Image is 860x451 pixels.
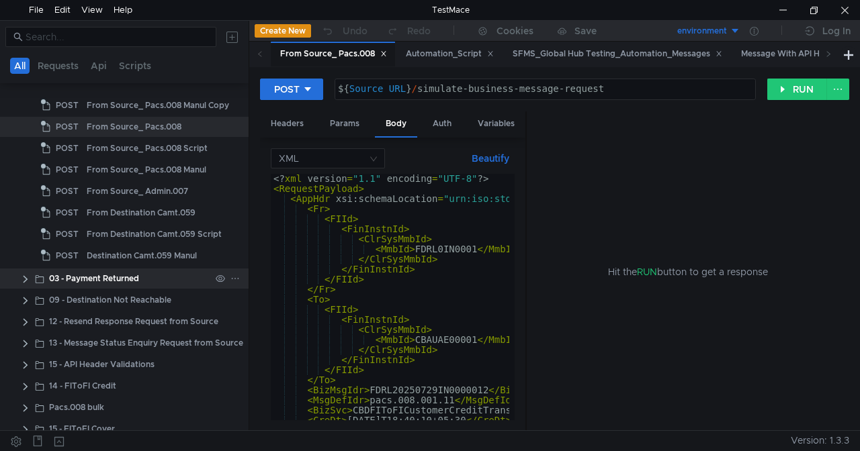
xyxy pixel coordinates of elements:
button: RUN [767,79,827,100]
div: From Destination Camt.059 Script [87,224,222,244]
span: Version: 1.3.3 [791,431,849,450]
div: POST [274,82,300,97]
button: Requests [34,58,83,74]
div: From Source_ Pacs.008 Manul Copy [87,95,229,115]
div: 15 - API Header Validations [49,354,155,374]
button: Create New [255,24,311,38]
span: POST [56,203,79,223]
div: 15 - FIToFI Cover [49,419,115,439]
div: Undo [343,23,368,39]
div: 03 - Payment Returned [49,268,139,289]
span: POST [56,95,79,115]
button: All [10,58,30,74]
div: environment [677,25,727,38]
div: Body [375,111,417,138]
div: Headers [260,111,314,136]
div: Variables [467,111,525,136]
input: Search... [26,30,208,44]
div: Automation_Script [406,47,494,61]
div: From Source_ Admin.007 [87,181,188,201]
span: RUN [637,266,657,278]
div: Pacs.008 bulk [49,397,104,417]
div: 14 - FIToFI Credit [49,376,116,396]
button: POST [260,79,323,100]
div: Message With API Header [741,47,855,61]
div: Save [574,26,597,36]
div: From Source_ Pacs.008 [280,47,387,61]
button: Api [87,58,111,74]
span: POST [56,181,79,201]
span: POST [56,246,79,266]
span: POST [56,138,79,158]
button: environment [647,20,740,42]
div: From Source_ Pacs.008 [87,117,181,137]
span: Hit the button to get a response [608,264,768,279]
div: SFMS_Global Hub Testing_Automation_Messages [513,47,722,61]
div: Log In [822,23,851,39]
div: From Source_ Pacs.008 Manul [87,160,206,180]
div: From Source_ Pacs.008 Script [87,138,208,158]
span: POST [56,117,79,137]
div: 09 - Destination Not Reachable [49,290,171,310]
div: Params [319,111,370,136]
div: Redo [407,23,431,39]
div: Cookies [497,23,533,39]
span: POST [56,224,79,244]
div: Destination Camt.059 Manul [87,246,197,266]
button: Undo [311,21,377,41]
button: Redo [377,21,440,41]
div: From Destination Camt.059 [87,203,196,223]
span: POST [56,160,79,180]
button: Scripts [115,58,155,74]
div: Auth [422,111,462,136]
button: Beautify [466,150,515,166]
div: 13 - Message Status Enquiry Request from Source [49,333,243,353]
div: 12 - Resend Response Request from Source [49,311,218,332]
